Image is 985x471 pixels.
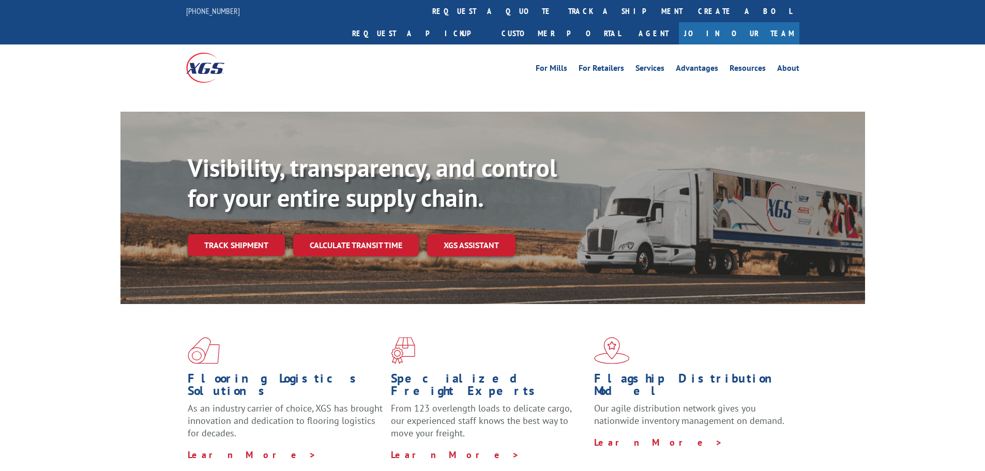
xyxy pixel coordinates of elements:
[186,6,240,16] a: [PHONE_NUMBER]
[391,402,586,448] p: From 123 overlength loads to delicate cargo, our experienced staff knows the best way to move you...
[391,449,520,461] a: Learn More >
[679,22,799,44] a: Join Our Team
[188,151,557,214] b: Visibility, transparency, and control for your entire supply chain.
[594,372,790,402] h1: Flagship Distribution Model
[536,64,567,75] a: For Mills
[594,337,630,364] img: xgs-icon-flagship-distribution-model-red
[594,402,784,427] span: Our agile distribution network gives you nationwide inventory management on demand.
[391,337,415,364] img: xgs-icon-focused-on-flooring-red
[427,234,516,256] a: XGS ASSISTANT
[188,372,383,402] h1: Flooring Logistics Solutions
[391,372,586,402] h1: Specialized Freight Experts
[188,337,220,364] img: xgs-icon-total-supply-chain-intelligence-red
[344,22,494,44] a: Request a pickup
[628,22,679,44] a: Agent
[579,64,624,75] a: For Retailers
[188,449,316,461] a: Learn More >
[594,436,723,448] a: Learn More >
[494,22,628,44] a: Customer Portal
[676,64,718,75] a: Advantages
[293,234,419,256] a: Calculate transit time
[188,402,383,439] span: As an industry carrier of choice, XGS has brought innovation and dedication to flooring logistics...
[188,234,285,256] a: Track shipment
[730,64,766,75] a: Resources
[635,64,664,75] a: Services
[777,64,799,75] a: About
